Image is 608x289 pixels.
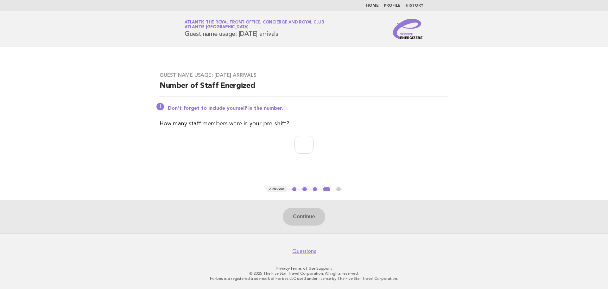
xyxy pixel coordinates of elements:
[301,186,308,193] button: 2
[185,21,324,37] h1: Guest name usage: [DATE] arrivals
[366,4,379,8] a: Home
[290,266,315,271] a: Terms of Use
[312,186,318,193] button: 3
[185,20,324,29] a: Atlantis The Royal Front Office, Concierge and Royal ClubAtlantis [GEOGRAPHIC_DATA]
[266,186,287,193] button: < Previous
[110,271,498,276] p: © 2025 The Five Star Travel Corporation. All rights reserved.
[276,266,289,271] a: Privacy
[406,4,423,8] a: History
[110,266,498,271] p: · ·
[185,25,249,30] span: Atlantis [GEOGRAPHIC_DATA]
[160,81,448,96] h2: Number of Staff Energized
[316,266,332,271] a: Support
[168,105,448,112] p: Don't forget to include yourself in the number.
[322,186,331,193] button: 4
[292,248,316,254] a: Questions
[384,4,401,8] a: Profile
[160,72,448,78] h3: Guest name usage: [DATE] arrivals
[110,276,498,281] p: Forbes is a registered trademark of Forbes LLC used under license by The Five Star Travel Corpora...
[393,19,423,39] img: Service Energizers
[291,186,298,193] button: 1
[160,119,448,128] p: How many staff members were in your pre-shift?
